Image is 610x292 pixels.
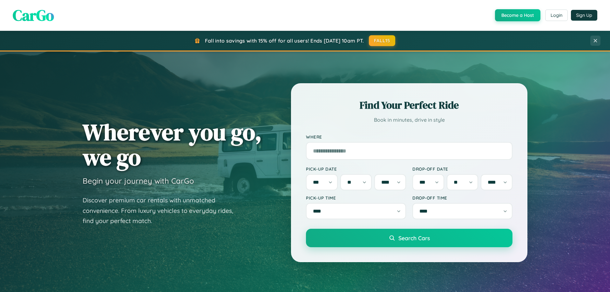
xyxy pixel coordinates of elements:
span: CarGo [13,5,54,26]
span: Search Cars [398,234,430,241]
button: FALL15 [369,35,396,46]
label: Pick-up Date [306,166,406,172]
h2: Find Your Perfect Ride [306,98,512,112]
p: Discover premium car rentals with unmatched convenience. From luxury vehicles to everyday rides, ... [83,195,241,226]
h3: Begin your journey with CarGo [83,176,194,186]
label: Pick-up Time [306,195,406,200]
label: Drop-off Time [412,195,512,200]
span: Fall into savings with 15% off for all users! Ends [DATE] 10am PT. [205,37,364,44]
button: Login [545,10,568,21]
button: Become a Host [495,9,540,21]
button: Sign Up [571,10,597,21]
button: Search Cars [306,229,512,247]
label: Where [306,134,512,139]
p: Book in minutes, drive in style [306,115,512,125]
label: Drop-off Date [412,166,512,172]
h1: Wherever you go, we go [83,119,262,170]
